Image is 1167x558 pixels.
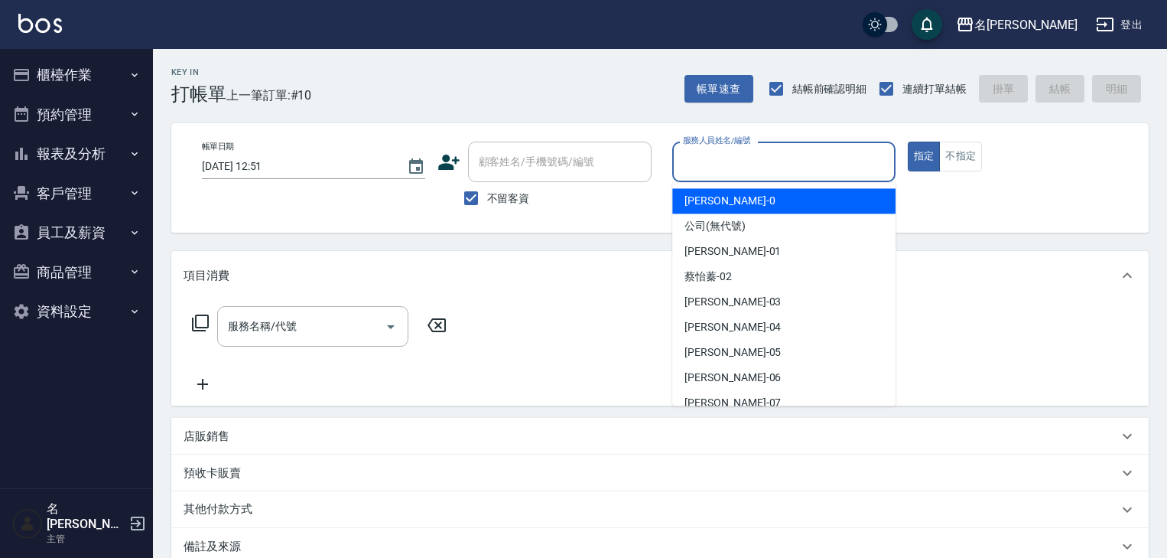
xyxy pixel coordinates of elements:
button: 櫃檯作業 [6,55,147,95]
span: 結帳前確認明細 [792,81,867,97]
button: 名[PERSON_NAME] [950,9,1084,41]
button: 預約管理 [6,95,147,135]
span: 上一筆訂單:#10 [226,86,312,105]
span: 連續打單結帳 [902,81,967,97]
div: 名[PERSON_NAME] [974,15,1078,34]
button: 不指定 [939,142,982,171]
span: [PERSON_NAME] -0 [684,193,775,209]
div: 店販銷售 [171,418,1149,455]
div: 項目消費 [171,251,1149,300]
span: 不留客資 [487,191,530,207]
button: 客戶管理 [6,174,147,214]
button: 帳單速查 [684,75,753,103]
span: [PERSON_NAME] -04 [684,319,781,335]
span: [PERSON_NAME] -01 [684,243,781,259]
button: 資料設定 [6,292,147,331]
h2: Key In [171,67,226,77]
span: [PERSON_NAME] -06 [684,370,781,386]
p: 主管 [47,532,125,546]
label: 服務人員姓名/編號 [683,135,750,146]
div: 其他付款方式 [171,491,1149,528]
h5: 名[PERSON_NAME] [47,501,125,532]
button: 報表及分析 [6,134,147,174]
button: 指定 [908,142,941,171]
span: 蔡怡蓁 -02 [684,269,732,285]
h3: 打帳單 [171,83,226,105]
p: 項目消費 [184,268,229,284]
img: Logo [18,14,62,33]
p: 預收卡販賣 [184,465,241,481]
button: Open [379,315,403,339]
button: Choose date, selected date is 2025-08-17 [398,148,434,185]
p: 店販銷售 [184,429,229,445]
span: [PERSON_NAME] -05 [684,344,781,361]
p: 其他付款方式 [184,501,260,518]
button: save [912,9,942,40]
div: 預收卡販賣 [171,455,1149,491]
p: 備註及來源 [184,539,241,555]
span: [PERSON_NAME] -07 [684,395,781,411]
span: 公司 (無代號) [684,218,746,234]
button: 登出 [1090,11,1149,39]
button: 商品管理 [6,253,147,292]
label: 帳單日期 [202,141,234,152]
input: YYYY/MM/DD hh:mm [202,154,392,179]
button: 員工及薪資 [6,213,147,253]
img: Person [12,508,43,539]
span: [PERSON_NAME] -03 [684,294,781,310]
